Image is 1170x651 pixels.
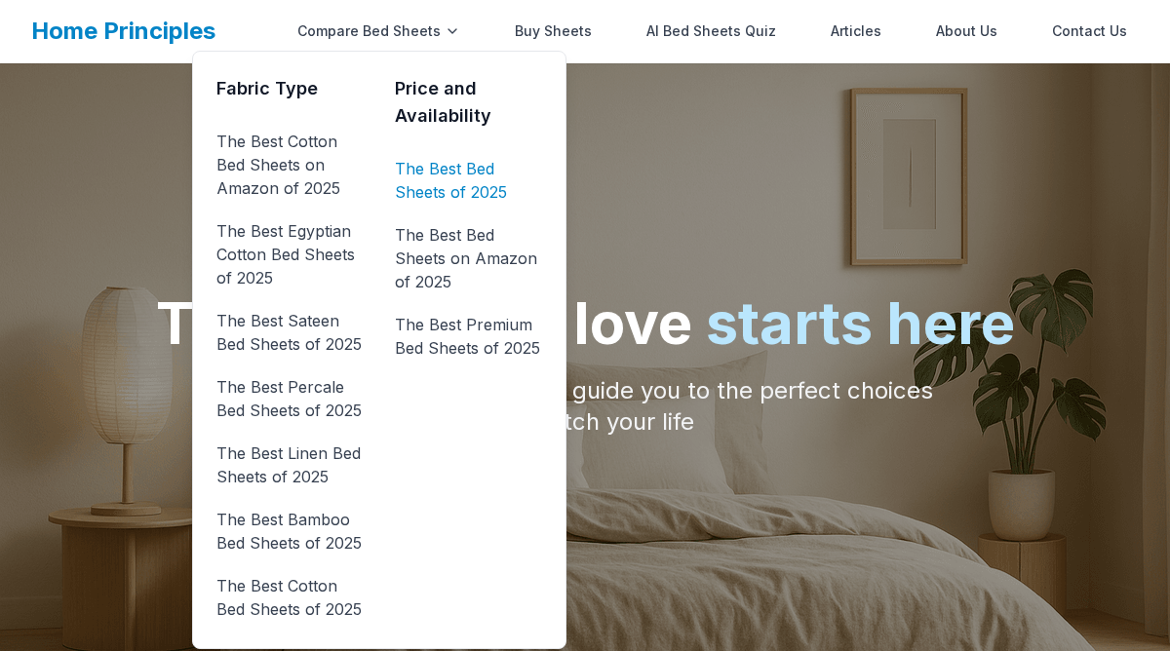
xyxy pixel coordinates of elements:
h1: The home you love [156,293,1015,352]
a: The Best Cotton Bed Sheets of 2025 [216,570,364,625]
h3: Price and Availability [395,75,542,130]
a: The Best Percale Bed Sheets of 2025 [216,371,364,426]
a: Articles [819,12,893,51]
p: Your home, your style - let us guide you to the perfect choices that match your life [211,375,959,438]
a: Buy Sheets [503,12,604,51]
a: Contact Us [1040,12,1139,51]
a: The Best Cotton Bed Sheets on Amazon of 2025 [216,126,364,204]
a: The Best Egyptian Cotton Bed Sheets of 2025 [216,215,364,293]
a: The Best Premium Bed Sheets of 2025 [395,309,542,364]
a: AI Bed Sheets Quiz [635,12,788,51]
a: The Best Bed Sheets of 2025 [395,153,542,208]
a: The Best Sateen Bed Sheets of 2025 [216,305,364,360]
a: About Us [924,12,1009,51]
h3: Fabric Type [216,75,364,102]
a: The Best Bed Sheets on Amazon of 2025 [395,219,542,297]
a: The Best Bamboo Bed Sheets of 2025 [216,504,364,558]
a: Home Principles [31,17,215,45]
div: Compare Bed Sheets [286,12,472,51]
a: The Best Linen Bed Sheets of 2025 [216,438,364,492]
span: starts here [706,287,1015,358]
